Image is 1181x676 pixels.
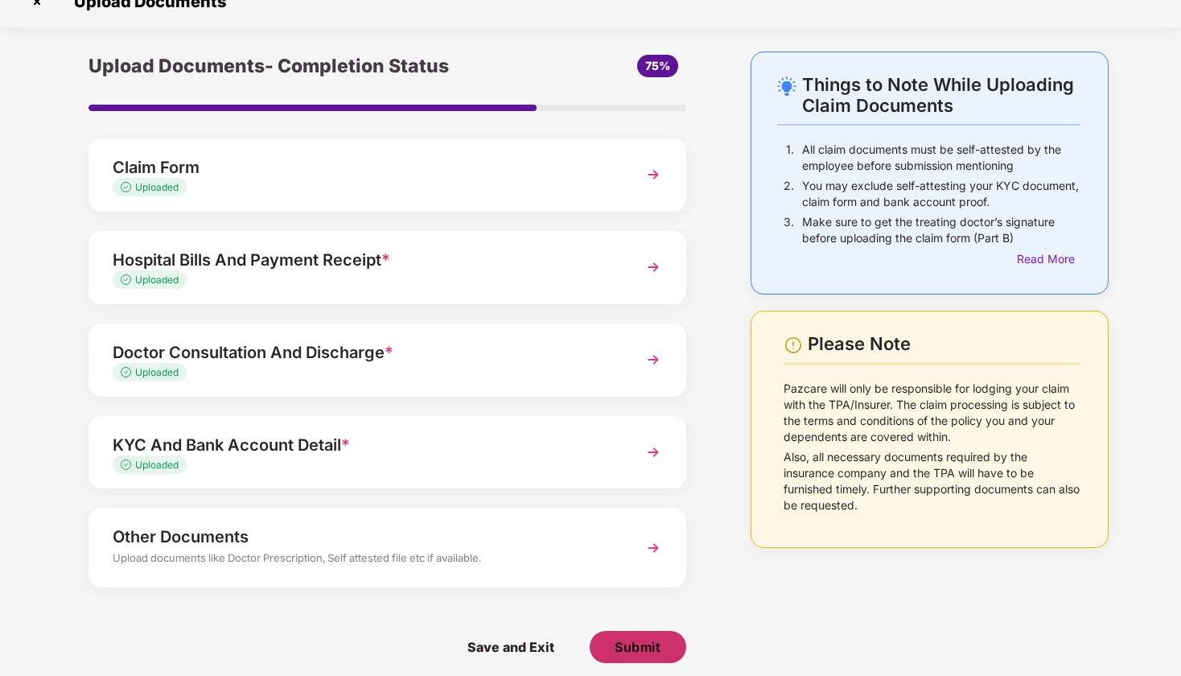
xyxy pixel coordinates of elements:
div: Claim Form [113,155,616,180]
img: svg+xml;base64,PHN2ZyB4bWxucz0iaHR0cDovL3d3dy53My5vcmcvMjAwMC9zdmciIHdpZHRoPSIyNC4wOTMiIGhlaWdodD... [777,76,796,96]
p: Pazcare will only be responsible for lodging your claim with the TPA/Insurer. The claim processin... [784,381,1081,445]
img: svg+xml;base64,PHN2ZyBpZD0iTmV4dCIgeG1sbnM9Imh0dHA6Ly93d3cudzMub3JnLzIwMDAvc3ZnIiB3aWR0aD0iMzYiIG... [639,534,668,563]
img: svg+xml;base64,PHN2ZyB4bWxucz0iaHR0cDovL3d3dy53My5vcmcvMjAwMC9zdmciIHdpZHRoPSIxMy4zMzMiIGhlaWdodD... [121,182,135,192]
img: svg+xml;base64,PHN2ZyBpZD0iV2FybmluZ18tXzI0eDI0IiBkYXRhLW5hbWU9Ildhcm5pbmcgLSAyNHgyNCIgeG1sbnM9Im... [784,336,803,355]
span: Uploaded [135,274,179,286]
span: Save and Exit [451,631,570,663]
img: svg+xml;base64,PHN2ZyB4bWxucz0iaHR0cDovL3d3dy53My5vcmcvMjAwMC9zdmciIHdpZHRoPSIxMy4zMzMiIGhlaWdodD... [121,274,135,285]
p: Also, all necessary documents required by the insurance company and the TPA will have to be furni... [784,449,1081,513]
div: Other Documents [113,524,616,550]
div: Upload Documents- Completion Status [88,52,487,80]
span: Uploaded [135,459,179,471]
img: svg+xml;base64,PHN2ZyBpZD0iTmV4dCIgeG1sbnM9Imh0dHA6Ly93d3cudzMub3JnLzIwMDAvc3ZnIiB3aWR0aD0iMzYiIG... [639,160,668,189]
span: Uploaded [135,181,179,193]
img: svg+xml;base64,PHN2ZyB4bWxucz0iaHR0cDovL3d3dy53My5vcmcvMjAwMC9zdmciIHdpZHRoPSIxMy4zMzMiIGhlaWdodD... [121,460,135,470]
img: svg+xml;base64,PHN2ZyB4bWxucz0iaHR0cDovL3d3dy53My5vcmcvMjAwMC9zdmciIHdpZHRoPSIxMy4zMzMiIGhlaWdodD... [121,367,135,377]
span: Uploaded [135,366,179,378]
div: Please Note [808,333,1080,355]
div: Things to Note While Uploading Claim Documents [802,74,1080,116]
p: 3. [784,214,794,246]
div: KYC And Bank Account Detail [113,432,616,458]
p: You may exclude self-attesting your KYC document, claim form and bank account proof. [802,178,1080,210]
button: Submit [590,631,686,663]
div: Read More [1017,250,1080,268]
span: 75% [645,59,670,72]
span: Submit [615,638,660,656]
p: All claim documents must be self-attested by the employee before submission mentioning [802,142,1080,174]
img: svg+xml;base64,PHN2ZyBpZD0iTmV4dCIgeG1sbnM9Imh0dHA6Ly93d3cudzMub3JnLzIwMDAvc3ZnIiB3aWR0aD0iMzYiIG... [639,438,668,467]
p: 2. [784,178,794,210]
p: Make sure to get the treating doctor’s signature before uploading the claim form (Part B) [802,214,1080,246]
img: svg+xml;base64,PHN2ZyBpZD0iTmV4dCIgeG1sbnM9Imh0dHA6Ly93d3cudzMub3JnLzIwMDAvc3ZnIiB3aWR0aD0iMzYiIG... [639,253,668,282]
p: 1. [786,142,794,174]
div: Hospital Bills And Payment Receipt [113,247,616,273]
div: Upload documents like Doctor Prescription, Self attested file etc if available. [113,550,616,571]
img: svg+xml;base64,PHN2ZyBpZD0iTmV4dCIgeG1sbnM9Imh0dHA6Ly93d3cudzMub3JnLzIwMDAvc3ZnIiB3aWR0aD0iMzYiIG... [639,345,668,374]
div: Doctor Consultation And Discharge [113,340,616,365]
